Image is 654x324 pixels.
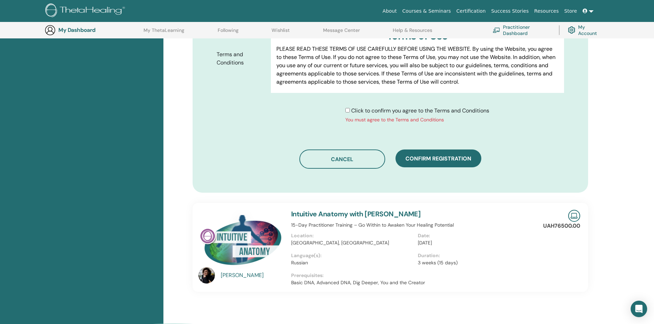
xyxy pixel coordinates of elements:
span: Confirm registration [405,155,471,162]
a: My ThetaLearning [144,27,184,38]
a: Wishlist [272,27,290,38]
h3: My Dashboard [58,27,127,33]
p: [GEOGRAPHIC_DATA], [GEOGRAPHIC_DATA] [291,239,414,247]
a: Following [218,27,239,38]
button: Cancel [299,149,385,169]
p: Location: [291,232,414,239]
a: Message Center [323,27,360,38]
p: Duration: [418,252,540,259]
a: [PERSON_NAME] [221,271,284,279]
a: Certification [454,5,488,17]
a: My Account [568,23,603,38]
p: Language(s): [291,252,414,259]
div: You must agree to the Terms and Conditions [345,116,489,123]
p: 15-Day Practitioner Training – Go Within to Awaken Your Healing Potential [291,221,544,229]
span: Click to confirm you agree to the Terms and Conditions [351,107,489,114]
a: Intuitive Anatomy with [PERSON_NAME] [291,209,421,218]
a: Resources [531,5,562,17]
span: Cancel [331,156,353,163]
img: cog.svg [568,25,575,35]
a: Help & Resources [393,27,432,38]
a: About [380,5,399,17]
a: Success Stories [489,5,531,17]
img: Live Online Seminar [568,210,580,222]
label: Terms and Conditions [211,48,271,69]
p: Basic DNA, Advanced DNA, Dig Deeper, You and the Creator [291,279,544,286]
p: Lor IpsumDolorsi.ame Cons adipisci elits do eiusm tem incid, utl etdol, magnaali eni adminimve qu... [276,92,558,190]
img: logo.png [45,3,127,19]
p: PLEASE READ THESE TERMS OF USE CAREFULLY BEFORE USING THE WEBSITE. By using the Website, you agre... [276,45,558,86]
img: Intuitive Anatomy [198,210,283,269]
img: generic-user-icon.jpg [45,25,56,36]
div: Open Intercom Messenger [631,301,647,317]
p: 3 weeks (15 days) [418,259,540,266]
p: [DATE] [418,239,540,247]
p: Date: [418,232,540,239]
a: Store [562,5,580,17]
a: Courses & Seminars [400,5,454,17]
p: Prerequisites: [291,272,544,279]
button: Confirm registration [395,149,481,167]
p: Russian [291,259,414,266]
p: UAH76500.00 [543,222,580,230]
a: Practitioner Dashboard [493,23,551,38]
h3: Terms of Use [276,30,558,42]
img: chalkboard-teacher.svg [493,27,500,33]
img: default.jpg [198,267,215,284]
